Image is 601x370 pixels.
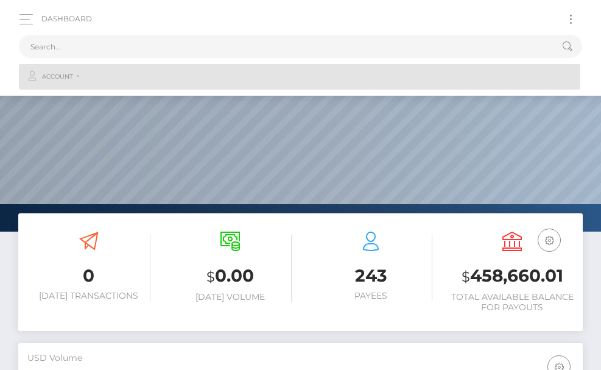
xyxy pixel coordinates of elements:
[27,264,150,288] h3: 0
[19,35,550,58] input: Search...
[560,11,582,27] button: Toggle navigation
[27,352,574,365] h5: USD Volume
[169,292,292,302] h6: [DATE] Volume
[169,264,292,289] h3: 0.00
[451,292,574,313] h6: Total Available Balance for Payouts
[41,6,92,32] a: Dashboard
[206,268,215,285] small: $
[42,71,73,82] span: Account
[310,264,433,288] h3: 243
[27,291,150,301] h6: [DATE] Transactions
[462,268,470,285] small: $
[310,291,433,301] h6: Payees
[451,264,574,289] h3: 458,660.01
